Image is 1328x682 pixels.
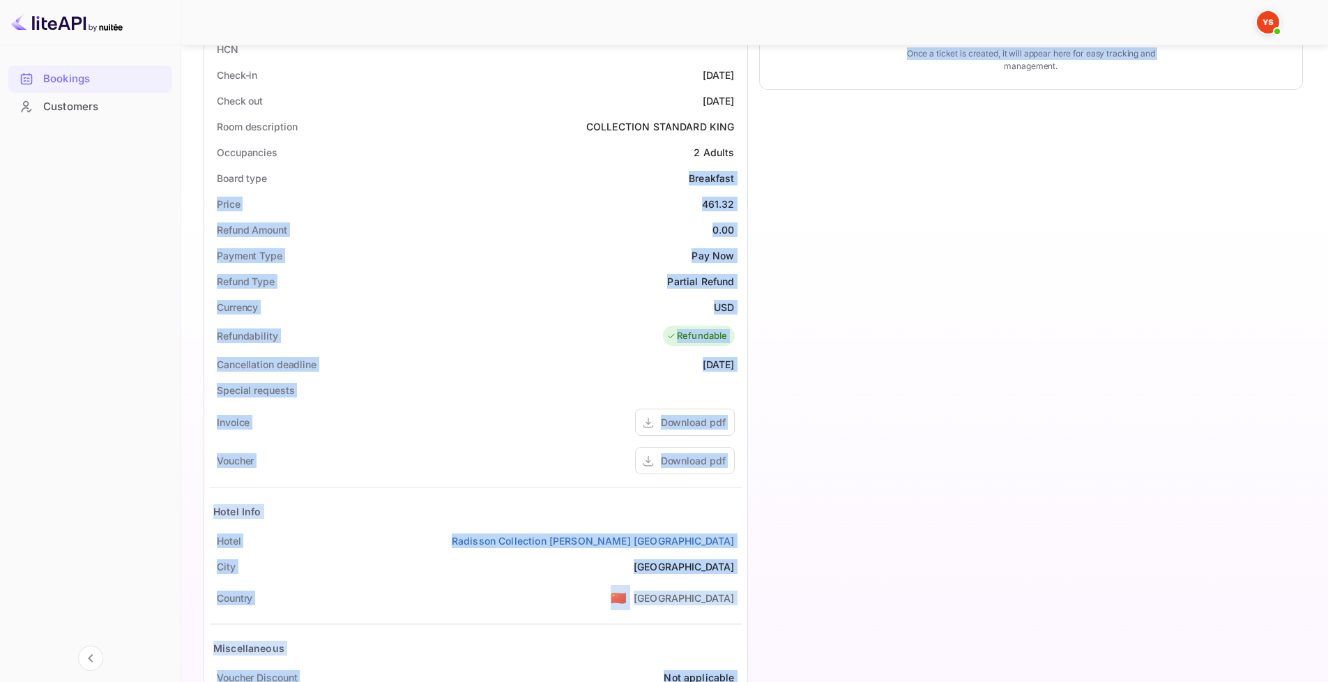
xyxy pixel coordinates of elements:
div: Customers [8,93,172,121]
div: Payment Type [217,248,282,263]
div: Hotel [217,533,241,548]
div: Partial Refund [667,274,734,289]
div: 461.32 [702,197,735,211]
p: Once a ticket is created, it will appear here for easy tracking and management. [885,47,1177,73]
a: Radisson Collection [PERSON_NAME] [GEOGRAPHIC_DATA] [452,533,735,548]
div: Refundability [217,328,278,343]
a: Bookings [8,66,172,91]
div: Special requests [217,383,294,397]
div: [GEOGRAPHIC_DATA] [634,591,735,605]
div: Miscellaneous [213,641,284,656]
div: HCN [217,42,238,56]
img: Yandex Support [1257,11,1279,33]
img: LiteAPI logo [11,11,123,33]
div: [DATE] [703,93,735,108]
div: COLLECTION STANDARD KING [586,119,735,134]
div: Invoice [217,415,250,430]
div: Download pdf [661,415,726,430]
div: Customers [43,99,165,115]
div: Voucher [217,453,254,468]
div: City [217,559,236,574]
div: [DATE] [703,357,735,372]
div: Country [217,591,252,605]
div: Cancellation deadline [217,357,316,372]
button: Collapse navigation [78,646,103,671]
div: Room description [217,119,297,134]
div: Currency [217,300,258,315]
div: Check-in [217,68,257,82]
div: Download pdf [661,453,726,468]
div: Refundable [666,329,728,343]
div: Pay Now [692,248,734,263]
div: Bookings [43,71,165,87]
div: [DATE] [703,68,735,82]
div: Price [217,197,241,211]
div: Breakfast [689,171,734,185]
div: Occupancies [217,145,277,160]
div: 2 Adults [694,145,734,160]
div: USD [714,300,734,315]
div: [GEOGRAPHIC_DATA] [634,559,735,574]
div: Refund Type [217,274,275,289]
div: Hotel Info [213,504,261,519]
a: Customers [8,93,172,119]
span: United States [611,585,627,610]
div: Board type [217,171,267,185]
div: Check out [217,93,263,108]
div: Bookings [8,66,172,93]
div: 0.00 [712,222,735,237]
div: Refund Amount [217,222,287,237]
